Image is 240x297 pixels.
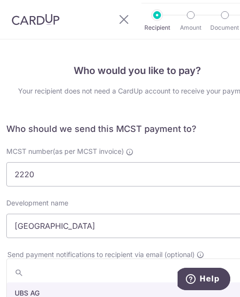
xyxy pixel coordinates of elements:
span: Send payment notifications to recipient via email (optional) [7,250,195,260]
span: Help [22,7,42,16]
p: Recipient [138,23,177,33]
label: Development name [6,198,68,208]
p: Amount [171,23,210,33]
img: CardUp [12,14,60,25]
span: MCST number(as per MCST invoice) [6,147,124,155]
iframe: Opens a widget where you can find more information [178,268,230,292]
